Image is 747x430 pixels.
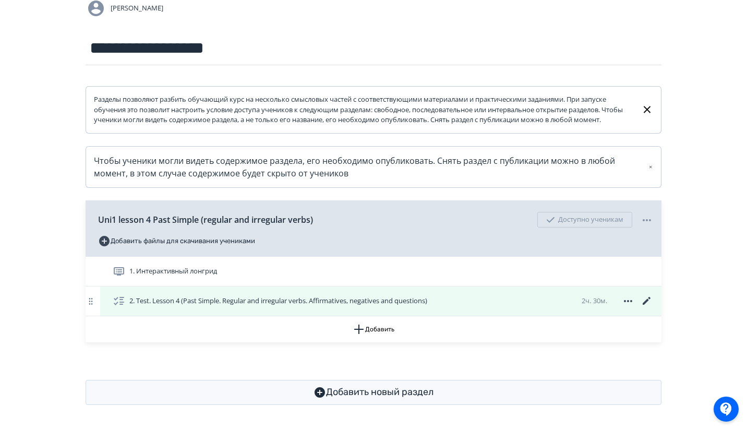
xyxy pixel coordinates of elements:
span: [PERSON_NAME] [111,3,163,14]
div: Доступно ученикам [537,212,632,228]
span: 30м. [593,296,607,305]
button: Добавить файлы для скачивания учениками [98,233,255,249]
span: 2. Test. Lesson 4 (Past Simple. Regular and irregular verbs. Affirmatives, negatives and questions) [129,296,427,306]
div: 2. Test. Lesson 4 (Past Simple. Regular and irregular verbs. Affirmatives, negatives and question... [86,286,661,316]
span: Uni1 lesson 4 Past Simple (regular and irregular verbs) [98,213,313,226]
span: 1. Интерактивный лонгрид [129,266,217,277]
div: 1. Интерактивный лонгрид [86,257,661,286]
button: Добавить [86,316,661,342]
span: 2ч. [582,296,591,305]
div: Разделы позволяют разбить обучающий курс на несколько смысловых частей с соответствующими материа... [94,94,633,125]
button: Добавить новый раздел [86,380,661,405]
div: Чтобы ученики могли видеть содержимое раздела, его необходимо опубликовать. Снять раздел с публик... [94,154,653,180]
